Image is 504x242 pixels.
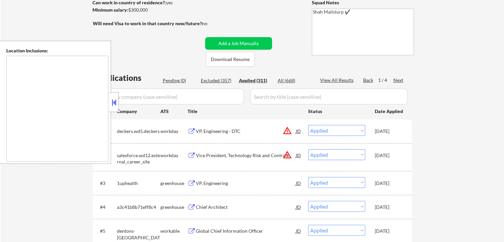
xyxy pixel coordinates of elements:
[117,180,160,187] div: 1uphealth
[188,108,302,115] div: Title
[283,126,292,135] button: warning_amber
[196,152,296,159] div: Vice President, Technology Risk and Controls
[375,108,404,115] div: Date Applied
[363,77,374,84] div: Back
[92,7,128,13] strong: Minimum salary:
[378,77,393,84] div: 1 / 4
[375,128,404,135] div: [DATE]
[375,152,404,159] div: [DATE]
[375,228,404,234] div: [DATE]
[160,180,188,187] div: greenhouse
[375,204,404,211] div: [DATE]
[196,204,296,211] div: Chief Architect
[239,77,272,84] div: Applied (311)
[196,180,296,187] div: VP, Engineering
[117,204,160,211] div: a3c41b8b71eff8c4
[117,152,160,165] div: salesforce.wd12.external_career_site
[295,177,302,189] div: JD
[160,108,188,115] div: ATS
[283,150,292,159] button: warning_amber
[160,152,188,159] div: workday
[295,125,302,137] div: JD
[393,77,404,84] div: Next
[205,37,272,50] button: Add a Job Manually
[100,228,112,234] div: #5
[160,204,188,211] div: greenhouse
[95,74,160,82] div: Applications
[206,52,255,67] button: Download Resume
[100,180,112,187] div: #3
[295,149,302,161] div: JD
[250,89,408,104] input: Search by title (case sensitive)
[93,21,203,26] strong: Will need Visa to work in that country now/future?:
[117,128,160,135] div: deckers.wd5.deckers
[201,77,234,84] div: Excluded (357)
[196,128,296,135] div: VP, Engineering - DTC
[100,204,112,211] div: #4
[295,225,302,237] div: JD
[196,228,296,234] div: Global Chief Information Officer
[375,180,404,187] div: [DATE]
[6,47,108,54] div: Location Inclusions:
[95,89,244,104] input: Search by company (case sensitive)
[295,201,302,213] div: JD
[160,128,188,135] div: workday
[202,20,221,27] div: no
[308,105,365,117] div: Status
[92,7,203,13] div: $300,000
[320,77,356,84] div: View All Results
[160,228,188,234] div: workable
[163,77,196,84] div: Pending (0)
[278,77,311,84] div: All (668)
[117,108,160,115] div: Company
